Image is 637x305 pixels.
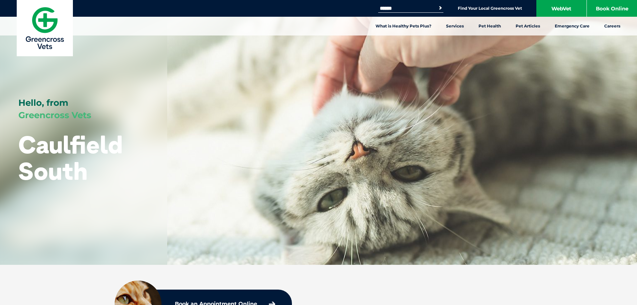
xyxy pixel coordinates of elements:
span: Greencross Vets [18,110,91,121]
a: Pet Health [471,17,508,35]
a: Careers [597,17,628,35]
a: Pet Articles [508,17,547,35]
a: Find Your Local Greencross Vet [458,6,522,11]
a: Services [439,17,471,35]
button: Search [437,5,444,11]
a: Emergency Care [547,17,597,35]
h1: Caulfield South [18,131,149,184]
a: What is Healthy Pets Plus? [368,17,439,35]
span: Hello, from [18,97,68,108]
